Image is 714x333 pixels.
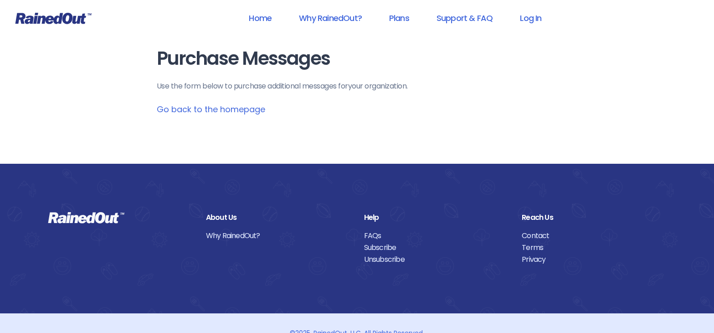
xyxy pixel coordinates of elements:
div: About Us [206,212,350,224]
a: Terms [522,242,666,254]
a: Home [237,8,283,28]
a: Contact [522,230,666,242]
div: Help [364,212,509,224]
a: Log In [508,8,553,28]
div: Reach Us [522,212,666,224]
a: Subscribe [364,242,509,254]
a: FAQs [364,230,509,242]
a: Unsubscribe [364,254,509,265]
p: Use the form below to purchase additional messages for your organization . [157,81,558,92]
a: Support & FAQ [425,8,504,28]
a: Why RainedOut? [287,8,374,28]
a: Go back to the homepage [157,104,265,115]
h1: Purchase Messages [157,48,558,69]
a: Why RainedOut? [206,230,350,242]
a: Privacy [522,254,666,265]
a: Plans [377,8,421,28]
